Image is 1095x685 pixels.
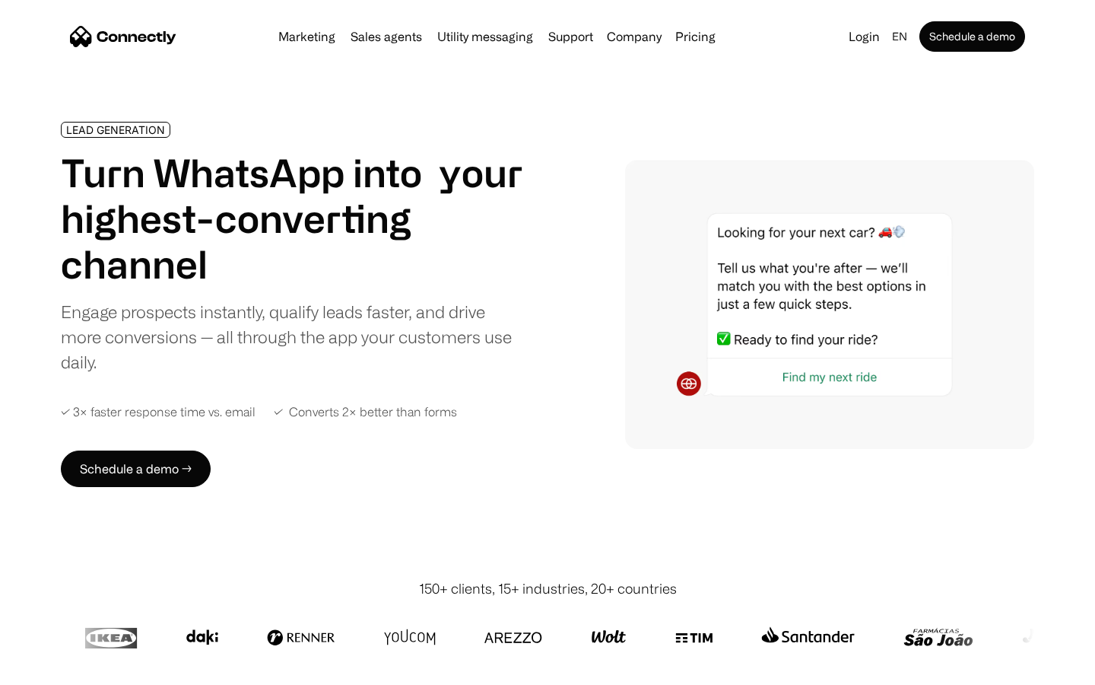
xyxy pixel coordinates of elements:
[542,30,599,43] a: Support
[30,658,91,680] ul: Language list
[272,30,341,43] a: Marketing
[61,299,523,374] div: Engage prospects instantly, qualify leads faster, and drive more conversions — all through the ap...
[669,30,722,43] a: Pricing
[843,26,886,47] a: Login
[61,451,211,487] a: Schedule a demo →
[15,657,91,680] aside: Language selected: English
[61,150,523,287] h1: Turn WhatsApp into your highest-converting channel
[419,578,677,599] div: 150+ clients, 15+ industries, 20+ countries
[61,405,255,419] div: ✓ 3× faster response time vs. email
[344,30,428,43] a: Sales agents
[892,26,907,47] div: en
[607,26,662,47] div: Company
[431,30,539,43] a: Utility messaging
[274,405,457,419] div: ✓ Converts 2× better than forms
[919,21,1025,52] a: Schedule a demo
[66,124,165,135] div: LEAD GENERATION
